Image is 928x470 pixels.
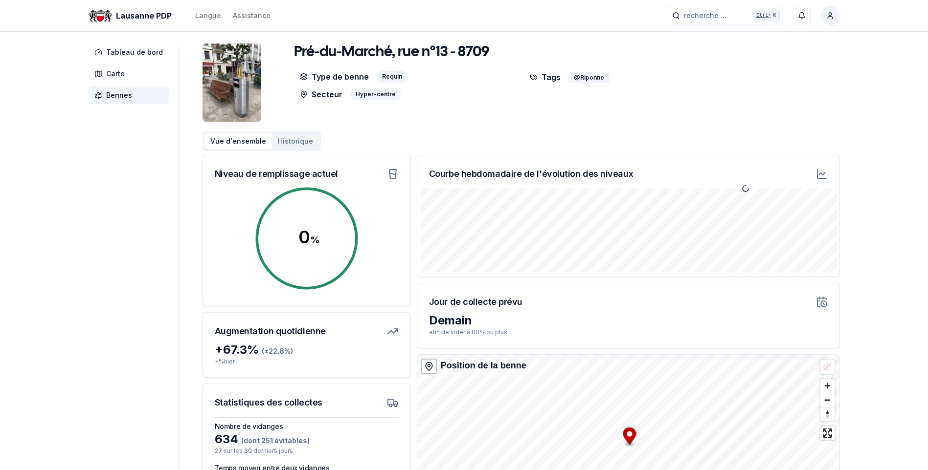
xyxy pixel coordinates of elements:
[215,422,399,431] h3: Nombre de vidanges
[195,10,221,21] button: Langue
[429,328,828,336] p: afin de vider à 80% ou plus
[820,379,835,393] button: Zoom in
[116,10,172,21] span: Lausanne PDP
[294,43,489,61] h1: Pré-du-Marché, rue n°13 - 8709
[429,313,828,328] div: Demain
[272,133,319,149] button: Historique
[89,43,173,61] a: Tableau de bord
[377,71,407,83] div: Requin
[820,393,835,407] button: Zoom out
[429,167,633,181] h3: Courbe hebdomadaire de l'évolution des niveaux
[89,86,173,104] a: Bennes
[350,88,401,100] div: Hyper-centre
[684,11,726,21] span: recherche ...
[106,47,163,57] span: Tableau de bord
[820,360,835,374] button: Location not available
[820,407,835,421] span: Reset bearing to north
[820,393,835,407] span: Zoom out
[623,427,636,448] div: Map marker
[215,447,399,455] p: 27 sur les 30 derniers jours
[203,43,261,122] img: bin Image
[204,133,272,149] button: Vue d'ensemble
[195,11,221,21] div: Langue
[262,347,293,355] span: (± 22.8 %)
[215,431,399,447] div: 634
[300,88,342,100] p: Secteur
[215,167,338,181] h3: Niveau de remplissage actuel
[429,295,522,309] h3: Jour de collecte prévu
[215,324,326,338] h3: Augmentation quotidienne
[106,69,125,79] span: Carte
[89,4,112,27] img: Lausanne PDP Logo
[820,426,835,440] button: Enter fullscreen
[441,359,526,372] div: Position de la benne
[568,72,610,83] div: @Riponne
[106,90,132,100] span: Bennes
[89,65,173,83] a: Carte
[215,396,322,409] h3: Statistiques des collectes
[233,10,271,21] a: Assistance
[238,436,310,445] span: (dont 251 évitables)
[215,342,399,358] div: + 67.3 %
[300,71,369,83] p: Type de benne
[89,10,176,21] a: Lausanne PDP
[820,407,835,421] button: Reset bearing to north
[215,358,399,365] p: + % hier
[530,71,561,83] p: Tags
[666,7,783,24] button: recherche ...Ctrl+K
